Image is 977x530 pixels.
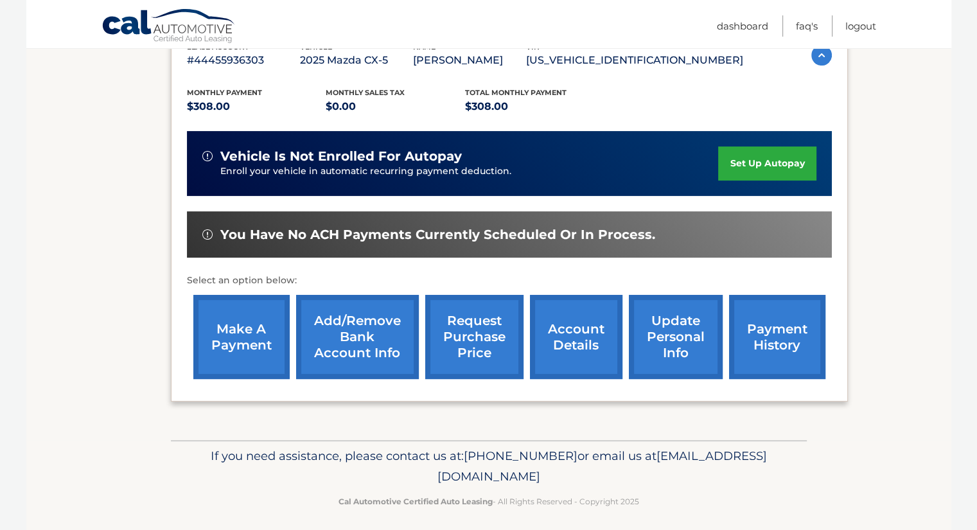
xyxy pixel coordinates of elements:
[339,497,493,506] strong: Cal Automotive Certified Auto Leasing
[717,15,768,37] a: Dashboard
[464,448,577,463] span: [PHONE_NUMBER]
[526,51,743,69] p: [US_VEHICLE_IDENTIFICATION_NUMBER]
[187,98,326,116] p: $308.00
[729,295,825,379] a: payment history
[220,227,655,243] span: You have no ACH payments currently scheduled or in process.
[187,88,262,97] span: Monthly Payment
[300,51,413,69] p: 2025 Mazda CX-5
[202,151,213,161] img: alert-white.svg
[413,51,526,69] p: [PERSON_NAME]
[179,446,798,487] p: If you need assistance, please contact us at: or email us at
[845,15,876,37] a: Logout
[530,295,622,379] a: account details
[811,45,832,66] img: accordion-active.svg
[326,98,465,116] p: $0.00
[220,148,462,164] span: vehicle is not enrolled for autopay
[296,295,419,379] a: Add/Remove bank account info
[718,146,816,181] a: set up autopay
[437,448,767,484] span: [EMAIL_ADDRESS][DOMAIN_NAME]
[179,495,798,508] p: - All Rights Reserved - Copyright 2025
[796,15,818,37] a: FAQ's
[187,51,300,69] p: #44455936303
[425,295,524,379] a: request purchase price
[202,229,213,240] img: alert-white.svg
[187,273,832,288] p: Select an option below:
[193,295,290,379] a: make a payment
[101,8,236,46] a: Cal Automotive
[629,295,723,379] a: update personal info
[220,164,719,179] p: Enroll your vehicle in automatic recurring payment deduction.
[465,88,567,97] span: Total Monthly Payment
[465,98,604,116] p: $308.00
[326,88,405,97] span: Monthly sales Tax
